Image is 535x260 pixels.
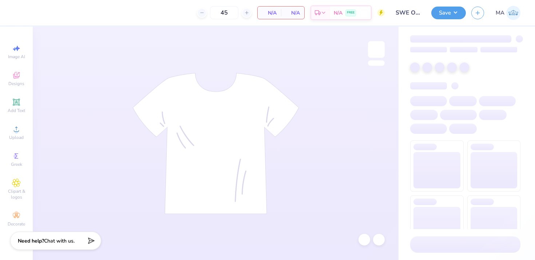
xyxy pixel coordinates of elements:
[496,6,520,20] a: MA
[8,54,25,60] span: Image AI
[4,188,29,200] span: Clipart & logos
[390,5,426,20] input: Untitled Design
[262,9,277,17] span: N/A
[334,9,342,17] span: N/A
[8,221,25,227] span: Decorate
[210,6,238,19] input: – –
[285,9,300,17] span: N/A
[132,73,299,214] img: tee-skeleton.svg
[347,10,354,15] span: FREE
[8,108,25,113] span: Add Text
[44,237,75,244] span: Chat with us.
[431,7,466,19] button: Save
[8,81,24,87] span: Designs
[18,237,44,244] strong: Need help?
[9,135,24,140] span: Upload
[496,9,504,17] span: MA
[506,6,520,20] img: Mittali Arora
[11,161,22,167] span: Greek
